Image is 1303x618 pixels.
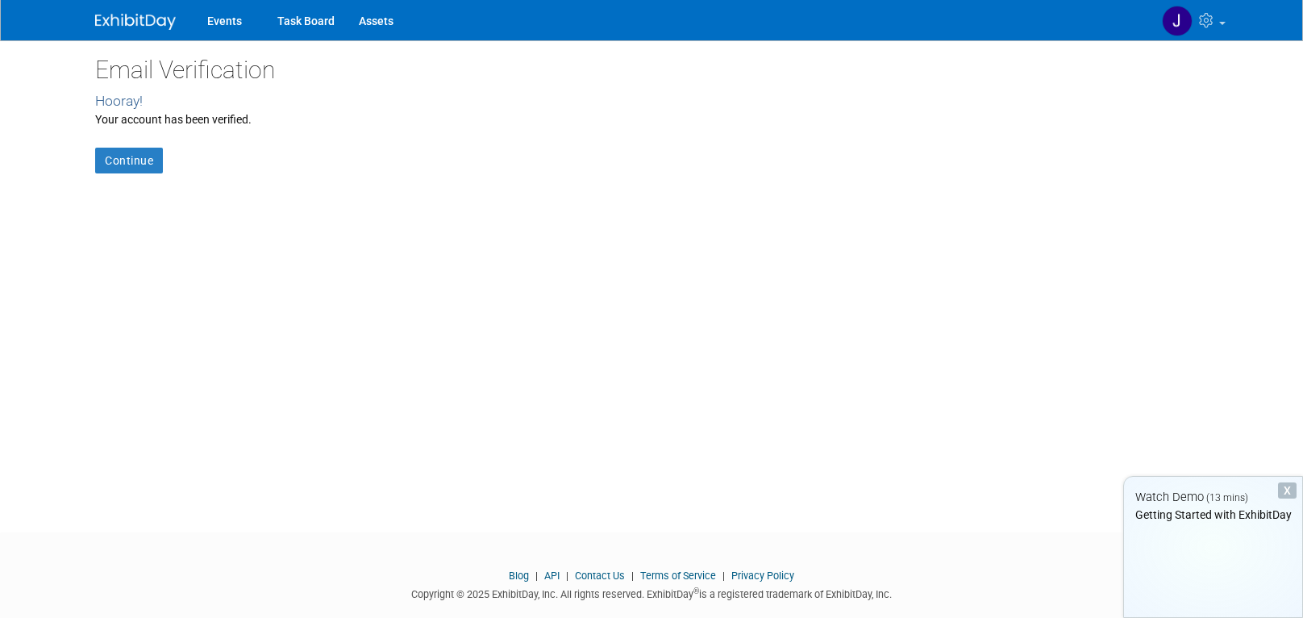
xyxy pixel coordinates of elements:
a: Privacy Policy [731,570,794,582]
h2: Email Verification [95,56,1208,83]
span: | [718,570,729,582]
a: Continue [95,148,163,173]
div: Hooray! [95,91,1208,111]
span: | [562,570,572,582]
div: Dismiss [1278,482,1297,499]
a: Blog [509,570,529,582]
span: (13 mins) [1206,492,1248,503]
img: ExhibitDay [95,14,176,30]
a: Contact Us [575,570,625,582]
div: Getting Started with ExhibitDay [1124,507,1302,523]
a: Terms of Service [640,570,716,582]
a: API [544,570,560,582]
sup: ® [693,587,699,595]
span: | [627,570,638,582]
div: Your account has been verified. [95,111,1208,127]
img: Jadie Gamble [1162,6,1193,36]
span: | [531,570,542,582]
div: Watch Demo [1124,489,1302,506]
